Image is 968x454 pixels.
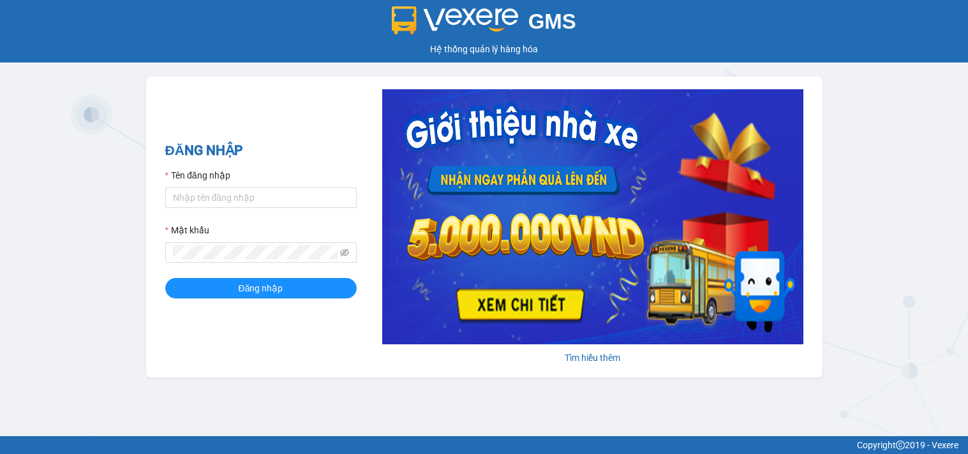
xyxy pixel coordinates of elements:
span: GMS [528,10,576,33]
img: logo 2 [392,6,518,34]
input: Tên đăng nhập [165,187,357,208]
div: Tìm hiểu thêm [382,351,803,365]
input: Mật khẩu [173,245,338,260]
h2: ĐĂNG NHẬP [165,140,357,161]
button: Đăng nhập [165,278,357,298]
div: Copyright 2019 - Vexere [10,438,958,452]
span: eye-invisible [340,248,349,257]
span: copyright [896,441,905,450]
span: Đăng nhập [239,281,283,295]
img: banner-0 [382,89,803,344]
a: GMS [392,19,576,29]
label: Mật khẩu [165,223,209,237]
label: Tên đăng nhập [165,168,230,182]
div: Hệ thống quản lý hàng hóa [3,42,965,56]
